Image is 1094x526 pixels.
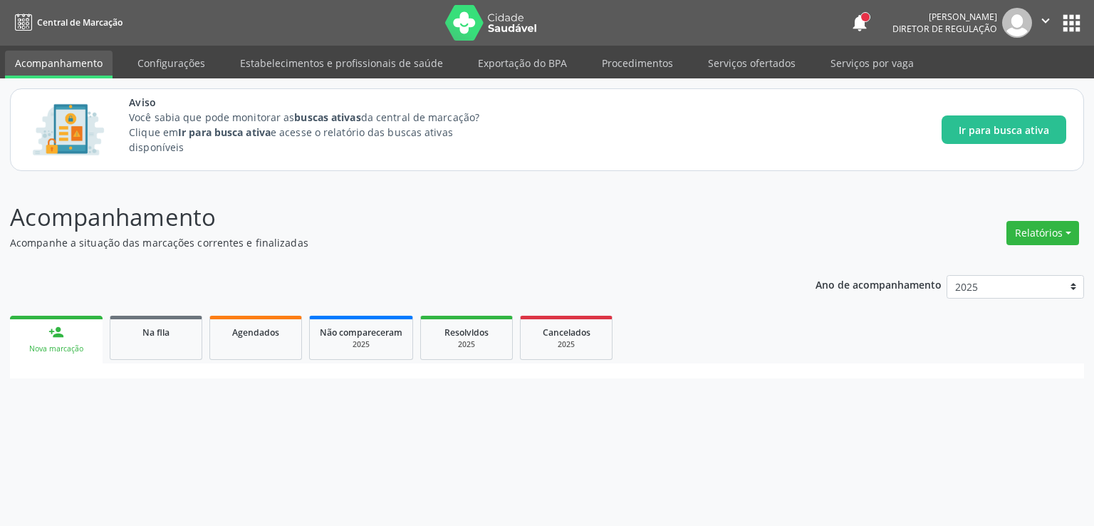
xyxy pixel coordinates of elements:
[892,23,997,35] span: Diretor de regulação
[892,11,997,23] div: [PERSON_NAME]
[444,326,489,339] span: Resolvidos
[320,339,402,350] div: 2025
[230,51,453,76] a: Estabelecimentos e profissionais de saúde
[10,200,762,235] p: Acompanhamento
[294,110,360,124] strong: buscas ativas
[820,51,924,76] a: Serviços por vaga
[850,13,870,33] button: notifications
[48,324,64,340] div: person_add
[10,11,123,34] a: Central de Marcação
[178,125,271,139] strong: Ir para busca ativa
[1038,13,1053,29] i: 
[698,51,806,76] a: Serviços ofertados
[531,339,602,350] div: 2025
[468,51,577,76] a: Exportação do BPA
[142,326,170,339] span: Na fila
[543,326,590,339] span: Cancelados
[1032,8,1059,38] button: 
[20,344,93,354] div: Nova marcação
[959,123,1049,138] span: Ir para busca ativa
[37,16,123,29] span: Central de Marcação
[5,51,113,78] a: Acompanhamento
[1002,8,1032,38] img: img
[28,98,109,162] img: Imagem de CalloutCard
[129,110,506,155] p: Você sabia que pode monitorar as da central de marcação? Clique em e acesse o relatório das busca...
[1006,221,1079,245] button: Relatórios
[1059,11,1084,36] button: apps
[592,51,683,76] a: Procedimentos
[320,326,402,339] span: Não compareceram
[942,115,1066,144] button: Ir para busca ativa
[127,51,215,76] a: Configurações
[232,326,279,339] span: Agendados
[129,95,506,110] span: Aviso
[816,275,942,293] p: Ano de acompanhamento
[431,339,502,350] div: 2025
[10,235,762,250] p: Acompanhe a situação das marcações correntes e finalizadas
